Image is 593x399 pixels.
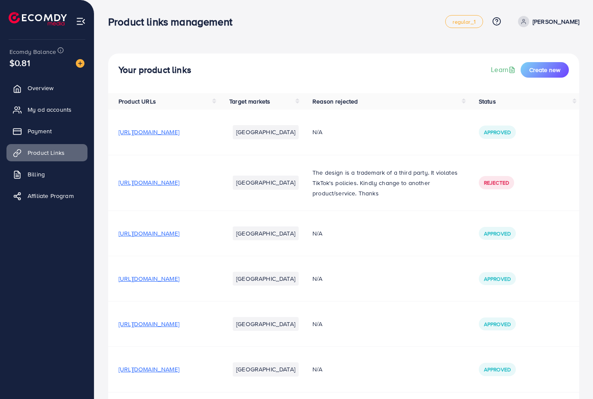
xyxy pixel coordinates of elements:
span: [URL][DOMAIN_NAME] [119,365,179,374]
span: N/A [312,320,322,328]
li: [GEOGRAPHIC_DATA] [233,125,299,139]
span: Payment [28,127,52,135]
h3: Product links management [108,16,239,28]
span: Approved [484,129,511,136]
span: [URL][DOMAIN_NAME] [119,320,179,328]
span: N/A [312,128,322,136]
p: [PERSON_NAME] [533,16,579,27]
span: N/A [312,365,322,374]
span: N/A [312,229,322,238]
a: Affiliate Program [6,187,87,204]
img: menu [76,16,86,26]
span: Approved [484,366,511,373]
span: Ecomdy Balance [9,47,56,56]
li: [GEOGRAPHIC_DATA] [233,317,299,331]
span: Status [479,97,496,106]
li: [GEOGRAPHIC_DATA] [233,226,299,240]
span: $0.81 [9,57,30,69]
a: Billing [6,166,87,183]
span: regular_1 [453,19,475,25]
span: My ad accounts [28,105,72,114]
span: Product URLs [119,97,156,106]
a: Overview [6,79,87,97]
span: Affiliate Program [28,192,74,200]
img: image [76,59,84,68]
a: Payment [6,123,87,140]
span: Reason rejected [312,97,358,106]
span: [URL][DOMAIN_NAME] [119,229,179,238]
button: Create new [521,62,569,78]
li: [GEOGRAPHIC_DATA] [233,176,299,189]
span: [URL][DOMAIN_NAME] [119,274,179,283]
h4: Your product links [119,65,191,75]
img: logo [9,12,67,25]
span: Overview [28,84,53,92]
span: Approved [484,275,511,283]
iframe: Chat [556,360,587,393]
li: [GEOGRAPHIC_DATA] [233,362,299,376]
span: Billing [28,170,45,179]
span: Target markets [229,97,270,106]
a: My ad accounts [6,101,87,118]
span: Rejected [484,179,509,186]
span: [URL][DOMAIN_NAME] [119,128,179,136]
li: [GEOGRAPHIC_DATA] [233,272,299,286]
span: Approved [484,230,511,237]
a: Product Links [6,144,87,161]
span: N/A [312,274,322,283]
a: regular_1 [445,15,483,28]
span: Approved [484,320,511,328]
span: Create new [529,66,560,74]
span: [URL][DOMAIN_NAME] [119,178,179,187]
span: Product Links [28,148,65,157]
p: The design is a trademark of a third party. It violates TikTok's policies. Kindly change to anoth... [312,167,458,198]
a: [PERSON_NAME] [515,16,579,27]
a: Learn [491,65,517,75]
